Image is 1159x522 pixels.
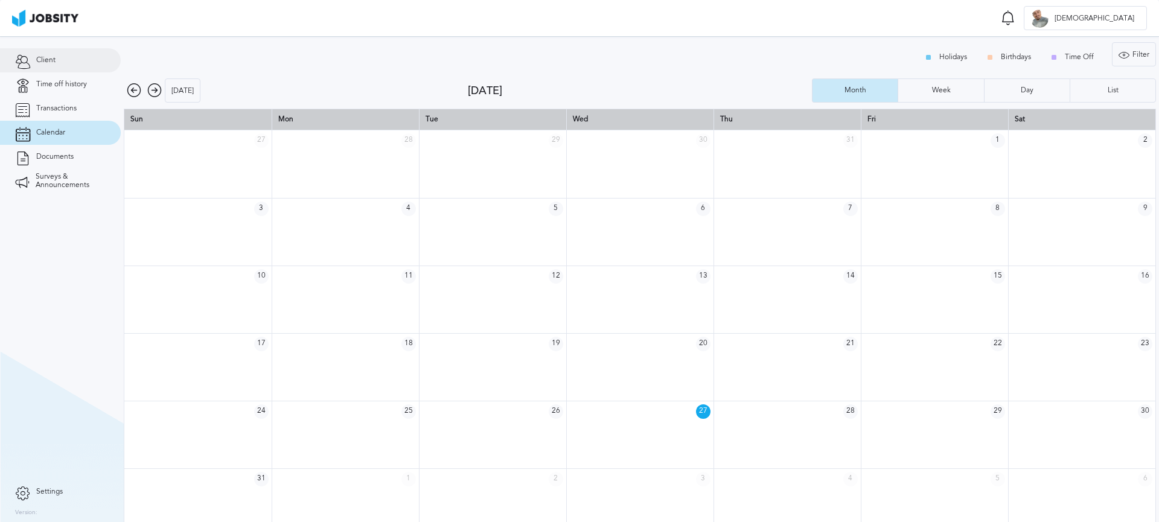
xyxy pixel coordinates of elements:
[1070,78,1156,103] button: List
[1138,404,1152,419] span: 30
[165,78,200,103] button: [DATE]
[843,133,858,148] span: 31
[991,404,1005,419] span: 29
[1015,86,1039,95] div: Day
[843,337,858,351] span: 21
[1030,10,1049,28] div: C
[991,269,1005,284] span: 15
[549,472,563,486] span: 2
[254,269,269,284] span: 10
[401,269,416,284] span: 11
[1138,472,1152,486] span: 6
[549,269,563,284] span: 12
[36,129,65,137] span: Calendar
[549,337,563,351] span: 19
[1102,86,1125,95] div: List
[867,115,876,123] span: Fri
[36,488,63,496] span: Settings
[36,153,74,161] span: Documents
[696,337,710,351] span: 20
[1049,14,1140,23] span: [DEMOGRAPHIC_DATA]
[991,202,1005,216] span: 8
[573,115,588,123] span: Wed
[401,472,416,486] span: 1
[254,337,269,351] span: 17
[1138,202,1152,216] span: 9
[838,86,872,95] div: Month
[991,133,1005,148] span: 1
[1138,269,1152,284] span: 16
[1015,115,1025,123] span: Sat
[36,80,87,89] span: Time off history
[549,404,563,419] span: 26
[278,115,293,123] span: Mon
[36,56,56,65] span: Client
[401,133,416,148] span: 28
[843,202,858,216] span: 7
[549,133,563,148] span: 29
[898,78,983,103] button: Week
[426,115,438,123] span: Tue
[401,337,416,351] span: 18
[254,202,269,216] span: 3
[926,86,957,95] div: Week
[843,269,858,284] span: 14
[696,202,710,216] span: 6
[36,173,106,189] span: Surveys & Announcements
[401,404,416,419] span: 25
[991,472,1005,486] span: 5
[1113,43,1155,67] div: Filter
[549,202,563,216] span: 5
[696,269,710,284] span: 13
[254,133,269,148] span: 27
[812,78,898,103] button: Month
[468,84,812,97] div: [DATE]
[696,133,710,148] span: 30
[401,202,416,216] span: 4
[36,104,77,113] span: Transactions
[1024,6,1147,30] button: C[DEMOGRAPHIC_DATA]
[696,472,710,486] span: 3
[15,509,37,517] label: Version:
[254,404,269,419] span: 24
[130,115,143,123] span: Sun
[12,10,78,27] img: ab4bad089aa723f57921c736e9817d99.png
[843,404,858,419] span: 28
[1138,133,1152,148] span: 2
[843,472,858,486] span: 4
[1138,337,1152,351] span: 23
[720,115,733,123] span: Thu
[254,472,269,486] span: 31
[1112,42,1156,66] button: Filter
[991,337,1005,351] span: 22
[696,404,710,419] span: 27
[984,78,1070,103] button: Day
